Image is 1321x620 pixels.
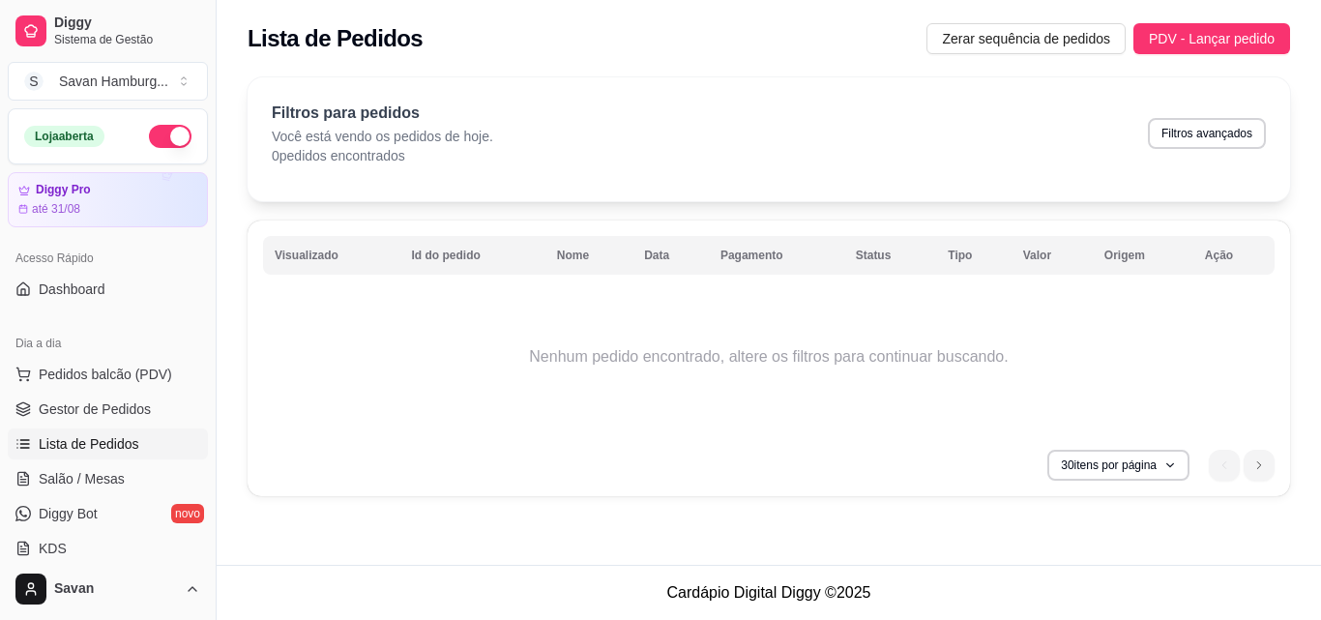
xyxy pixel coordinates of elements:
[1012,236,1093,275] th: Valor
[8,328,208,359] div: Dia a dia
[8,62,208,101] button: Select a team
[400,236,545,275] th: Id do pedido
[1244,450,1275,481] li: next page button
[149,125,191,148] button: Alterar Status
[39,280,105,299] span: Dashboard
[248,23,423,54] h2: Lista de Pedidos
[217,565,1321,620] footer: Cardápio Digital Diggy © 2025
[8,463,208,494] a: Salão / Mesas
[8,172,208,227] a: Diggy Proaté 31/08
[8,533,208,564] a: KDS
[54,15,200,32] span: Diggy
[1093,236,1193,275] th: Origem
[272,146,493,165] p: 0 pedidos encontrados
[59,72,168,91] div: Savan Hamburg ...
[54,580,177,598] span: Savan
[272,102,493,125] p: Filtros para pedidos
[263,280,1275,434] td: Nenhum pedido encontrado, altere os filtros para continuar buscando.
[926,23,1126,54] button: Zerar sequência de pedidos
[1149,28,1275,49] span: PDV - Lançar pedido
[1148,118,1266,149] button: Filtros avançados
[54,32,200,47] span: Sistema de Gestão
[8,274,208,305] a: Dashboard
[24,126,104,147] div: Loja aberta
[8,394,208,425] a: Gestor de Pedidos
[1047,450,1189,481] button: 30itens por página
[8,428,208,459] a: Lista de Pedidos
[545,236,632,275] th: Nome
[36,183,91,197] article: Diggy Pro
[1133,23,1290,54] button: PDV - Lançar pedido
[1193,236,1275,275] th: Ação
[942,28,1110,49] span: Zerar sequência de pedidos
[8,566,208,612] button: Savan
[263,236,400,275] th: Visualizado
[8,498,208,529] a: Diggy Botnovo
[709,236,844,275] th: Pagamento
[632,236,709,275] th: Data
[39,539,67,558] span: KDS
[39,469,125,488] span: Salão / Mesas
[1199,440,1284,490] nav: pagination navigation
[32,201,80,217] article: até 31/08
[936,236,1011,275] th: Tipo
[8,8,208,54] a: DiggySistema de Gestão
[39,504,98,523] span: Diggy Bot
[8,359,208,390] button: Pedidos balcão (PDV)
[844,236,937,275] th: Status
[39,365,172,384] span: Pedidos balcão (PDV)
[8,243,208,274] div: Acesso Rápido
[272,127,493,146] p: Você está vendo os pedidos de hoje.
[39,434,139,454] span: Lista de Pedidos
[24,72,44,91] span: S
[39,399,151,419] span: Gestor de Pedidos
